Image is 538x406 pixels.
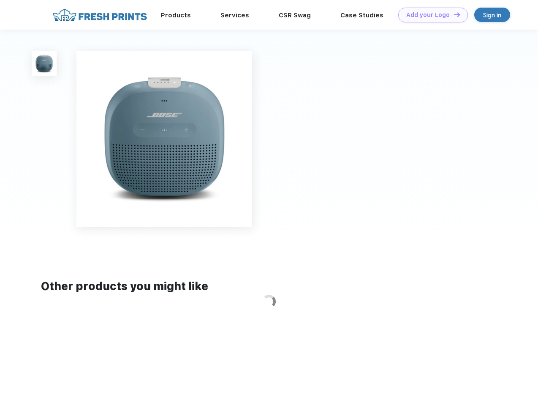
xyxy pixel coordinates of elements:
div: Sign in [483,10,501,20]
img: func=resize&h=100 [32,51,57,76]
div: Other products you might like [41,278,497,295]
a: CSR Swag [279,11,311,19]
img: DT [454,12,460,17]
a: Products [161,11,191,19]
a: Sign in [474,8,510,22]
img: fo%20logo%202.webp [50,8,149,22]
img: func=resize&h=640 [76,51,252,227]
div: Add your Logo [406,11,450,19]
a: Services [220,11,249,19]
